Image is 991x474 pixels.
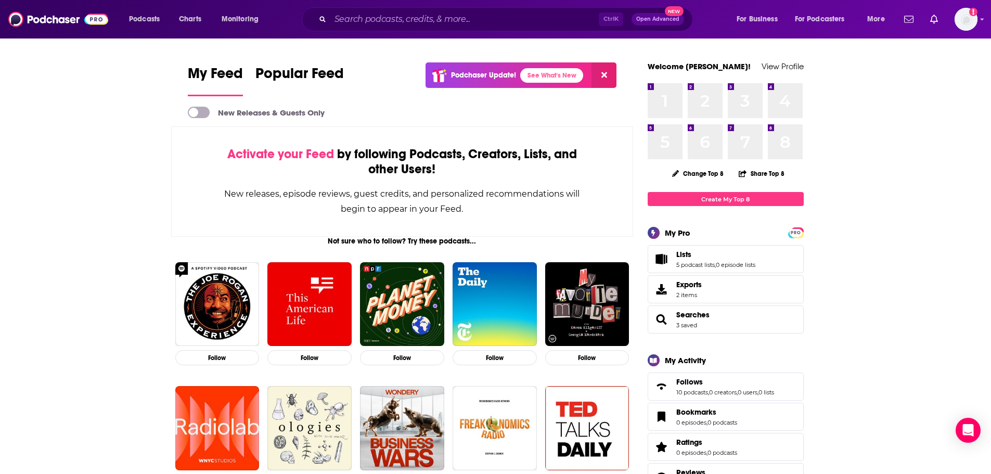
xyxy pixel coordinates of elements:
img: Podchaser - Follow, Share and Rate Podcasts [8,9,108,29]
button: open menu [122,11,173,28]
img: User Profile [955,8,977,31]
a: Create My Top 8 [648,192,804,206]
input: Search podcasts, credits, & more... [330,11,599,28]
img: Ologies with Alie Ward [267,386,352,470]
span: Open Advanced [636,17,679,22]
span: Podcasts [129,12,160,27]
span: , [737,389,738,396]
span: Charts [179,12,201,27]
span: Exports [676,280,702,289]
a: The Daily [453,262,537,347]
div: My Pro [665,228,690,238]
span: , [706,419,707,426]
button: open menu [214,11,272,28]
a: Popular Feed [255,65,344,96]
img: Radiolab [175,386,260,470]
a: See What's New [520,68,583,83]
button: open menu [729,11,791,28]
a: Show notifications dropdown [926,10,942,28]
div: Search podcasts, credits, & more... [312,7,703,31]
a: 0 lists [758,389,774,396]
svg: Add a profile image [969,8,977,16]
img: TED Talks Daily [545,386,629,470]
a: Ratings [651,440,672,454]
a: View Profile [762,61,804,71]
a: My Feed [188,65,243,96]
span: More [867,12,885,27]
span: Lists [676,250,691,259]
span: Lists [648,245,804,273]
span: Monitoring [222,12,259,27]
img: Business Wars [360,386,444,470]
a: 0 episodes [676,419,706,426]
button: Open AdvancedNew [632,13,684,25]
span: , [708,389,709,396]
button: open menu [788,11,860,28]
a: 3 saved [676,322,697,329]
a: PRO [790,228,802,236]
span: Bookmarks [676,407,716,417]
span: , [706,449,707,456]
a: Bookmarks [676,407,737,417]
span: , [757,389,758,396]
button: open menu [860,11,898,28]
button: Change Top 8 [666,167,730,180]
span: Bookmarks [648,403,804,431]
button: Follow [545,350,629,365]
a: 0 podcasts [707,419,737,426]
img: Planet Money [360,262,444,347]
a: Charts [172,11,208,28]
a: Follows [651,379,672,394]
img: My Favorite Murder with Karen Kilgariff and Georgia Hardstark [545,262,629,347]
a: Exports [648,275,804,303]
span: Ratings [648,433,804,461]
div: My Activity [665,355,706,365]
button: Follow [453,350,537,365]
a: 5 podcast lists [676,261,715,268]
span: Popular Feed [255,65,344,88]
button: Follow [267,350,352,365]
a: Show notifications dropdown [900,10,918,28]
div: Open Intercom Messenger [956,418,981,443]
span: PRO [790,229,802,237]
a: Searches [651,312,672,327]
a: Lists [676,250,755,259]
span: Exports [651,282,672,297]
a: 0 podcasts [707,449,737,456]
span: Follows [648,373,804,401]
div: by following Podcasts, Creators, Lists, and other Users! [224,147,581,177]
button: Share Top 8 [738,163,785,184]
div: Not sure who to follow? Try these podcasts... [171,237,634,246]
span: , [715,261,716,268]
a: Lists [651,252,672,266]
a: Bookmarks [651,409,672,424]
a: New Releases & Guests Only [188,107,325,118]
a: Searches [676,310,710,319]
span: 2 items [676,291,702,299]
a: 0 users [738,389,757,396]
a: 10 podcasts [676,389,708,396]
img: This American Life [267,262,352,347]
img: Freakonomics Radio [453,386,537,470]
a: Ratings [676,438,737,447]
a: 0 episodes [676,449,706,456]
p: Podchaser Update! [451,71,516,80]
span: For Podcasters [795,12,845,27]
a: 0 episode lists [716,261,755,268]
img: The Joe Rogan Experience [175,262,260,347]
span: Logged in as mhoward2306 [955,8,977,31]
span: For Business [737,12,778,27]
a: Welcome [PERSON_NAME]! [648,61,751,71]
a: 0 creators [709,389,737,396]
span: Ratings [676,438,702,447]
